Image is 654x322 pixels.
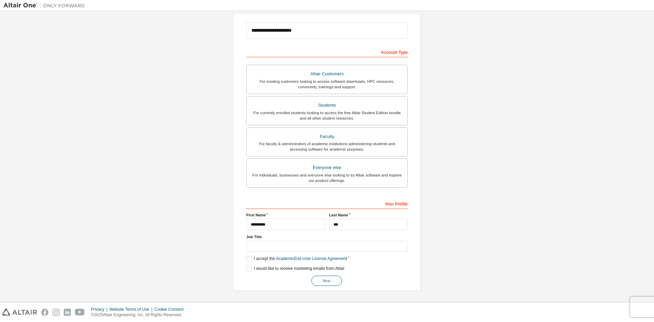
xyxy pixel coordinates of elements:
p: © 2025 Altair Engineering, Inc. All Rights Reserved. [91,312,188,318]
label: First Name [246,212,325,218]
div: Altair Customers [251,69,403,79]
img: altair_logo.svg [2,309,37,316]
div: For existing customers looking to access software downloads, HPC resources, community, trainings ... [251,79,403,90]
label: Last Name [329,212,408,218]
div: For currently enrolled students looking to access the free Altair Student Edition bundle and all ... [251,110,403,121]
div: Privacy [91,307,109,312]
div: For individuals, businesses and everyone else looking to try Altair software and explore our prod... [251,172,403,183]
img: instagram.svg [52,309,60,316]
a: Academic End-User License Agreement [276,256,347,261]
label: I accept the [246,256,347,262]
div: Cookie Consent [154,307,187,312]
img: Altair One [3,2,89,9]
div: Account Type [246,46,408,57]
div: Everyone else [251,163,403,172]
img: youtube.svg [75,309,85,316]
img: linkedin.svg [64,309,71,316]
label: I would like to receive marketing emails from Altair [246,266,344,272]
div: For faculty & administrators of academic institutions administering students and accessing softwa... [251,141,403,152]
div: Students [251,101,403,110]
button: Next [311,276,342,286]
div: Your Profile [246,198,408,209]
img: facebook.svg [41,309,48,316]
div: Website Terms of Use [109,307,154,312]
div: Faculty [251,132,403,141]
label: Job Title [246,234,408,240]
